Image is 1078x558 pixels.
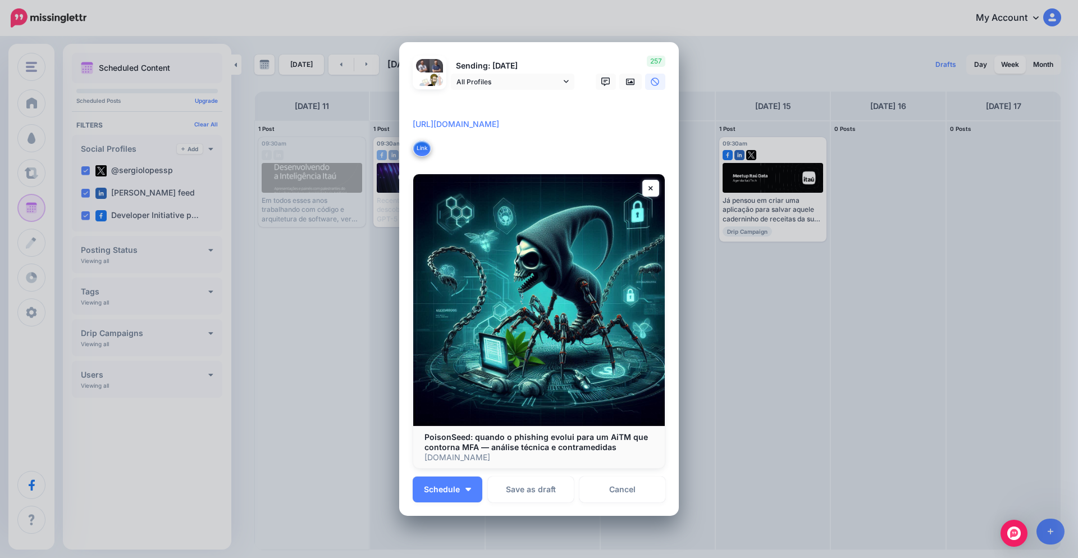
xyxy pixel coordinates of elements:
span: 257 [647,56,665,67]
button: Link [413,140,431,157]
span: Schedule [424,486,460,493]
img: PoisonSeed: quando o phishing evolui para um AiTM que contorna MFA — análise técnica e contramedidas [413,174,665,426]
p: [DOMAIN_NAME] [424,452,654,462]
a: Cancel [579,477,665,502]
img: QppGEvPG-82148.jpg [416,72,443,99]
img: 1745356928895-67863.png [416,59,430,72]
div: Open Intercom Messenger [1001,520,1027,547]
span: All Profiles [456,76,561,88]
button: Schedule [413,477,482,502]
a: All Profiles [451,74,574,90]
p: Sending: [DATE] [451,60,574,72]
b: PoisonSeed: quando o phishing evolui para um AiTM que contorna MFA — análise técnica e contramedidas [424,432,648,452]
img: 404938064_7577128425634114_8114752557348925942_n-bsa142071.jpg [430,59,443,72]
button: Save as draft [488,477,574,502]
img: arrow-down-white.png [465,488,471,491]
